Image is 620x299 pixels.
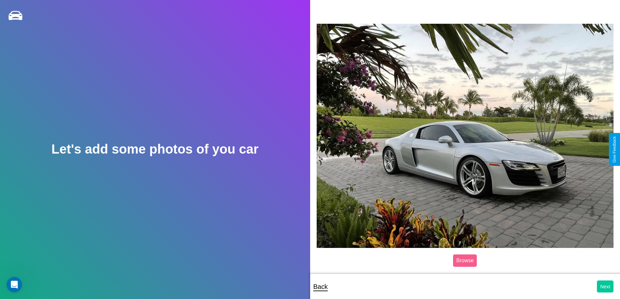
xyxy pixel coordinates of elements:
[453,254,477,267] label: Browse
[7,277,22,292] iframe: Intercom live chat
[317,24,614,248] img: posted
[597,280,613,292] button: Next
[612,136,617,163] div: Give Feedback
[313,281,328,292] p: Back
[51,142,258,156] h2: Let's add some photos of you car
